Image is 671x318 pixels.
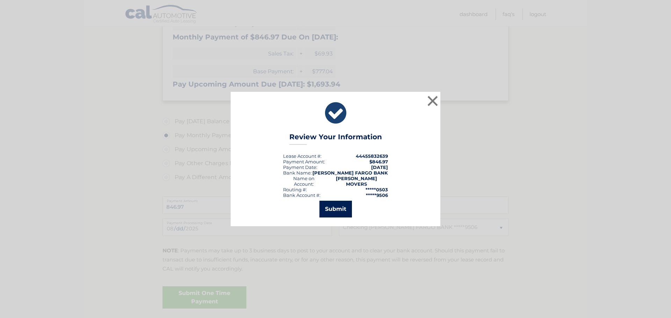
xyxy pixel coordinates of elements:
[289,133,382,145] h3: Review Your Information
[283,192,320,198] div: Bank Account #:
[426,94,440,108] button: ×
[356,153,388,159] strong: 44455832639
[319,201,352,217] button: Submit
[283,164,316,170] span: Payment Date
[312,170,388,176] strong: [PERSON_NAME] FARGO BANK
[283,164,317,170] div: :
[283,170,312,176] div: Bank Name:
[283,187,307,192] div: Routing #:
[336,176,377,187] strong: [PERSON_NAME] MOVERS
[371,164,388,170] span: [DATE]
[369,159,388,164] span: $846.97
[283,176,325,187] div: Name on Account:
[283,159,325,164] div: Payment Amount:
[283,153,322,159] div: Lease Account #:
